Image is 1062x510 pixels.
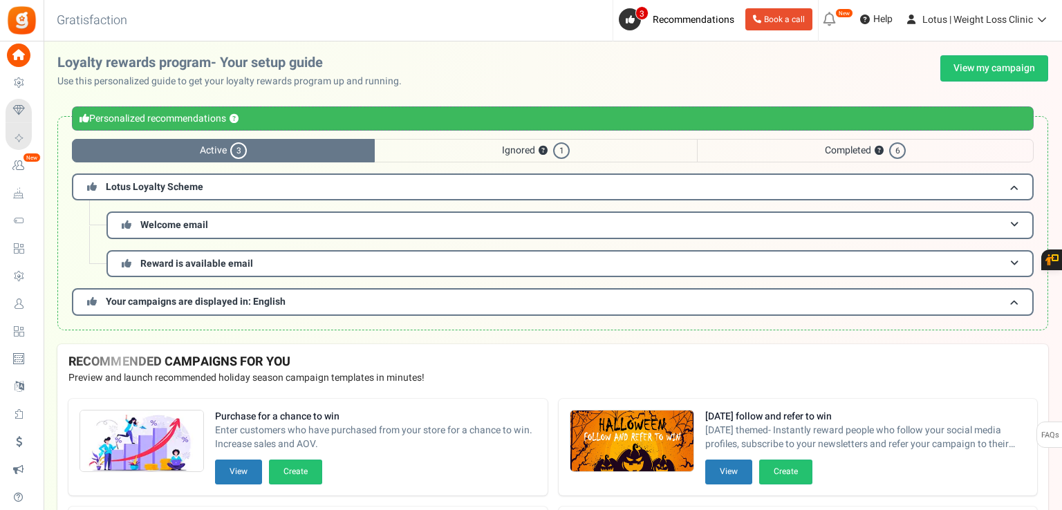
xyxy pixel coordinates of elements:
a: Help [855,8,898,30]
span: Ignored [375,139,697,162]
img: Recommended Campaigns [570,410,693,473]
span: Reward is available email [140,256,253,271]
button: Create [269,460,322,484]
a: Book a call [745,8,812,30]
strong: Purchase for a chance to win [215,410,537,424]
p: Preview and launch recommended holiday season campaign templates in minutes! [68,371,1037,385]
span: 3 [635,6,649,20]
button: Create [759,460,812,484]
strong: [DATE] follow and refer to win [705,410,1027,424]
span: Completed [697,139,1034,162]
em: New [835,8,853,18]
span: FAQs [1041,422,1059,448]
img: Recommended Campaigns [80,410,203,473]
span: Lotus Loyalty Scheme [106,180,203,194]
button: ? [875,147,884,155]
button: ? [230,115,239,124]
a: View my campaign [940,55,1048,82]
span: 6 [889,142,906,159]
a: 3 Recommendations [619,8,740,30]
span: 1 [553,142,570,159]
div: Personalized recommendations [72,106,1034,131]
span: Recommendations [653,12,734,27]
span: 3 [230,142,247,159]
h3: Gratisfaction [41,7,142,35]
button: View [705,460,752,484]
span: Your campaigns are displayed in: English [106,294,286,309]
p: Use this personalized guide to get your loyalty rewards program up and running. [57,75,413,88]
span: [DATE] themed- Instantly reward people who follow your social media profiles, subscribe to your n... [705,424,1027,451]
span: Welcome email [140,218,208,232]
h4: RECOMMENDED CAMPAIGNS FOR YOU [68,355,1037,369]
span: Active [72,139,375,162]
img: Gratisfaction [6,5,37,36]
button: View [215,460,262,484]
span: Enter customers who have purchased from your store for a chance to win. Increase sales and AOV. [215,424,537,451]
span: Lotus | Weight Loss Clinic [922,12,1033,27]
a: New [6,154,37,178]
h2: Loyalty rewards program- Your setup guide [57,55,413,70]
em: New [23,153,41,162]
button: ? [539,147,548,155]
span: Help [870,12,893,26]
